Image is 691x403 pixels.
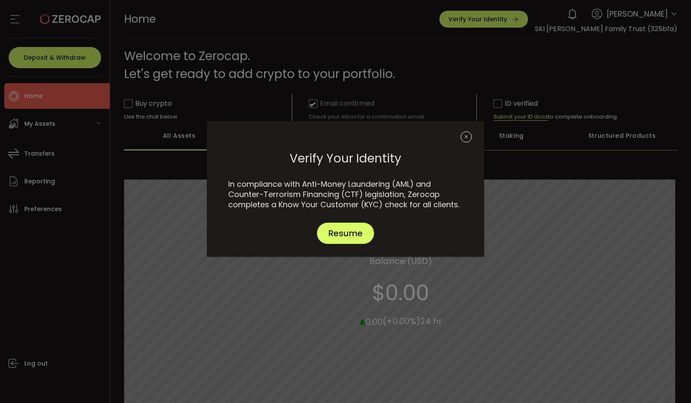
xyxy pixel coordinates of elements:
[207,121,484,257] div: dialog
[328,229,363,238] span: Resume
[317,223,374,244] button: Resume
[461,130,476,145] button: Close
[290,147,401,171] span: Verify Your Identity
[228,179,459,210] span: In compliance with Anti-Money Laundering (AML) and Counter-Terrorism Financing (CTF) legislation,...
[648,362,691,403] iframe: Chat Widget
